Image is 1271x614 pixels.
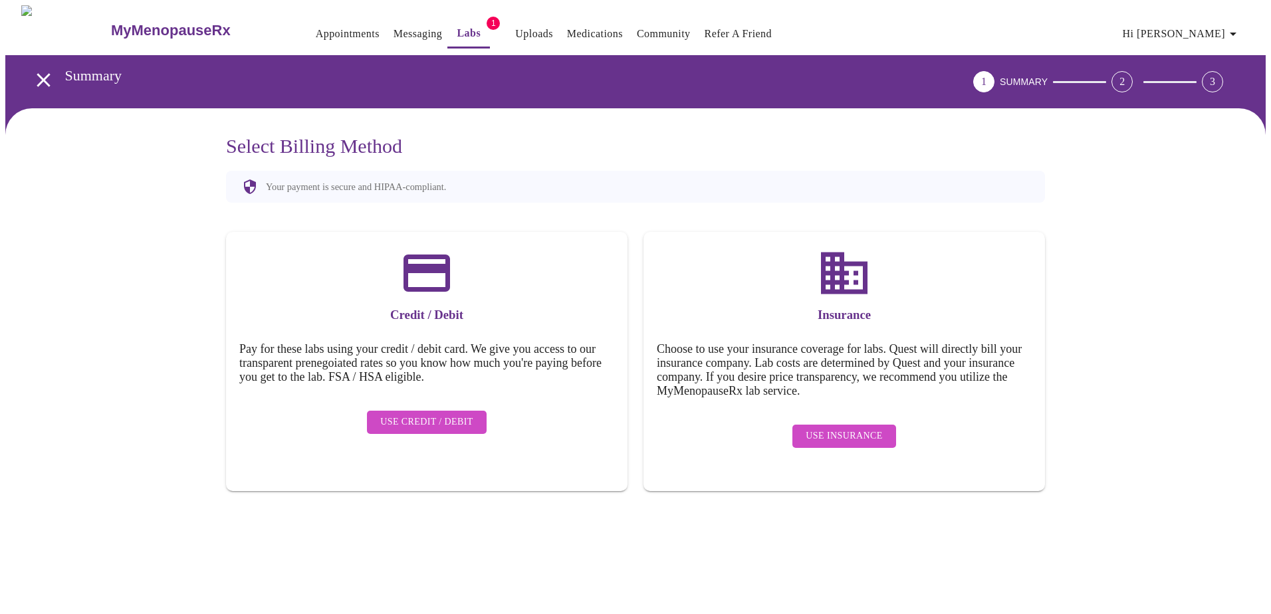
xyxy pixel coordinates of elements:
a: Uploads [515,25,553,43]
span: Use Insurance [806,428,882,445]
span: Use Credit / Debit [380,414,473,431]
button: Refer a Friend [699,21,778,47]
h3: Insurance [657,308,1032,322]
button: Hi [PERSON_NAME] [1117,21,1246,47]
a: MyMenopauseRx [109,7,283,54]
button: Appointments [310,21,385,47]
h3: Summary [65,67,899,84]
a: Medications [567,25,623,43]
a: Refer a Friend [705,25,772,43]
span: Hi [PERSON_NAME] [1123,25,1241,43]
p: Your payment is secure and HIPAA-compliant. [266,181,446,193]
button: Messaging [388,21,447,47]
button: Uploads [510,21,558,47]
a: Labs [457,24,481,43]
h3: Credit / Debit [239,308,614,322]
span: 1 [487,17,500,30]
h3: MyMenopauseRx [111,22,231,39]
h5: Choose to use your insurance coverage for labs. Quest will directly bill your insurance company. ... [657,342,1032,398]
img: MyMenopauseRx Logo [21,5,109,55]
button: Labs [447,20,490,49]
button: Medications [562,21,628,47]
button: open drawer [24,60,63,100]
a: Messaging [394,25,442,43]
button: Use Credit / Debit [367,411,487,434]
div: 2 [1111,71,1133,92]
button: Community [632,21,696,47]
div: 1 [973,71,994,92]
button: Use Insurance [792,425,895,448]
a: Appointments [316,25,380,43]
a: Community [637,25,691,43]
div: 3 [1202,71,1223,92]
h5: Pay for these labs using your credit / debit card. We give you access to our transparent prenegoi... [239,342,614,384]
h3: Select Billing Method [226,135,1045,157]
span: SUMMARY [1000,76,1048,87]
